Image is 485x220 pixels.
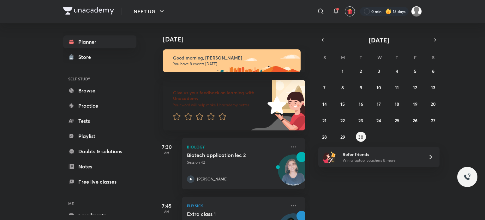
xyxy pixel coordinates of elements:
button: September 27, 2025 [428,115,438,125]
abbr: September 15, 2025 [340,101,345,107]
button: September 6, 2025 [428,66,438,76]
h6: SELF STUDY [63,73,136,84]
img: ttu [464,173,471,181]
abbr: September 26, 2025 [413,117,417,123]
p: Session 42 [187,160,286,165]
button: September 25, 2025 [392,115,402,125]
button: [DATE] [327,35,431,44]
a: Planner [63,35,136,48]
button: September 4, 2025 [392,66,402,76]
button: September 18, 2025 [392,99,402,109]
button: September 22, 2025 [338,115,348,125]
abbr: September 22, 2025 [340,117,345,123]
img: feedback_image [246,80,305,130]
abbr: September 21, 2025 [322,117,326,123]
abbr: September 10, 2025 [376,85,381,91]
h6: ME [63,198,136,209]
div: Store [78,53,95,61]
a: Tests [63,115,136,127]
p: Win a laptop, vouchers & more [343,158,420,163]
a: Practice [63,99,136,112]
img: avatar [347,9,353,14]
button: September 23, 2025 [356,115,366,125]
h5: Extra class 1 [187,211,266,217]
abbr: Tuesday [360,54,362,60]
p: You have 8 events [DATE] [173,61,295,66]
a: Notes [63,160,136,173]
p: Your word will help make Unacademy better [173,103,265,108]
button: September 13, 2025 [428,82,438,92]
abbr: September 14, 2025 [322,101,327,107]
button: September 2, 2025 [356,66,366,76]
button: September 19, 2025 [410,99,420,109]
button: September 7, 2025 [320,82,330,92]
abbr: September 19, 2025 [413,101,417,107]
img: Company Logo [63,7,114,15]
button: September 16, 2025 [356,99,366,109]
button: September 21, 2025 [320,115,330,125]
abbr: September 27, 2025 [431,117,435,123]
button: September 10, 2025 [374,82,384,92]
p: AM [154,151,179,154]
img: referral [323,151,336,163]
abbr: September 13, 2025 [431,85,435,91]
abbr: Thursday [396,54,398,60]
p: AM [154,210,179,213]
button: September 24, 2025 [374,115,384,125]
abbr: September 28, 2025 [322,134,327,140]
abbr: September 4, 2025 [396,68,398,74]
button: September 29, 2025 [338,132,348,142]
button: NEET UG [130,5,169,18]
abbr: September 24, 2025 [376,117,381,123]
abbr: September 23, 2025 [358,117,363,123]
abbr: September 20, 2025 [431,101,436,107]
abbr: September 6, 2025 [432,68,434,74]
abbr: September 1, 2025 [342,68,344,74]
abbr: September 11, 2025 [395,85,399,91]
abbr: September 7, 2025 [323,85,326,91]
h6: Give us your feedback on learning with Unacademy [173,90,265,101]
abbr: Wednesday [377,54,382,60]
button: September 26, 2025 [410,115,420,125]
abbr: Sunday [323,54,326,60]
button: September 30, 2025 [356,132,366,142]
abbr: September 12, 2025 [413,85,417,91]
a: Browse [63,84,136,97]
abbr: September 25, 2025 [395,117,399,123]
h5: Biotech application lec 2 [187,152,266,158]
button: September 15, 2025 [338,99,348,109]
abbr: September 18, 2025 [395,101,399,107]
p: Physics [187,202,286,210]
button: avatar [345,6,355,16]
a: Playlist [63,130,136,142]
button: September 8, 2025 [338,82,348,92]
h5: 7:45 [154,202,179,210]
abbr: Friday [414,54,416,60]
abbr: September 30, 2025 [358,134,363,140]
abbr: Monday [341,54,345,60]
button: September 9, 2025 [356,82,366,92]
abbr: September 2, 2025 [360,68,362,74]
h6: Refer friends [343,151,420,158]
button: September 12, 2025 [410,82,420,92]
abbr: September 3, 2025 [378,68,380,74]
img: Avatar [278,158,308,188]
abbr: September 16, 2025 [359,101,363,107]
img: streak [385,8,392,15]
span: [DATE] [369,36,389,44]
abbr: September 17, 2025 [377,101,381,107]
h5: 7:30 [154,143,179,151]
abbr: September 8, 2025 [341,85,344,91]
p: Biology [187,143,286,151]
abbr: September 9, 2025 [360,85,362,91]
abbr: September 5, 2025 [414,68,416,74]
img: surabhi [411,6,422,17]
button: September 11, 2025 [392,82,402,92]
img: morning [163,49,301,72]
abbr: September 29, 2025 [340,134,345,140]
h4: [DATE] [163,35,311,43]
abbr: Saturday [432,54,434,60]
a: Doubts & solutions [63,145,136,158]
p: [PERSON_NAME] [197,176,228,182]
a: Free live classes [63,175,136,188]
